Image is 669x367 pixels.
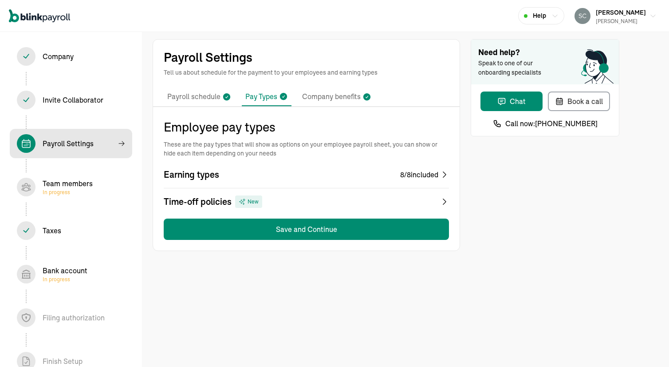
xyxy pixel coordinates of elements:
span: Company [10,42,132,71]
button: [PERSON_NAME][PERSON_NAME] [571,5,660,27]
div: 8 / 8 included [400,169,438,180]
p: Tell us about schedule for the payment to your employees and earning types [164,68,449,77]
p: Employee pay types [164,118,449,136]
iframe: Chat Widget [521,271,669,367]
span: These are the pay types that will show as options on your employee payroll sheet, you can show or... [164,140,449,158]
span: Time-off policies [164,195,232,208]
button: Book a call [548,92,610,111]
div: Finish Setup [43,356,83,367]
button: Chat [480,92,543,111]
span: New [248,198,259,206]
span: Team membersIn progress [10,172,132,202]
div: Filing authorization [43,312,105,323]
nav: Global [9,3,70,29]
div: Invite Collaborator [43,95,103,105]
span: In progress [43,276,87,283]
span: Speak to one of our onboarding specialists [478,59,554,77]
span: Bank accountIn progress [10,259,132,289]
div: Bank account [43,265,87,283]
button: Help [518,7,564,24]
div: Company [43,51,74,62]
span: In progress [43,189,93,196]
span: Help [533,11,546,20]
div: Team members [43,178,93,196]
span: Invite Collaborator [10,85,132,115]
div: Payroll Settings [43,138,94,149]
span: Earning types [164,168,219,181]
p: Company benefits [302,91,361,103]
span: Payroll Settings [10,129,132,158]
span: Call now: [PHONE_NUMBER] [505,118,598,129]
div: Book a call [555,96,603,107]
h1: Payroll Settings [164,50,449,64]
span: Taxes [10,216,132,245]
span: Filing authorization [10,303,132,332]
p: Pay Types [245,91,277,102]
span: Need help? [478,47,612,59]
div: Taxes [43,225,61,236]
p: Payroll schedule [167,91,220,103]
div: [PERSON_NAME] [596,17,646,25]
button: Save and Continue [164,219,449,240]
div: Chat [497,96,526,107]
span: [PERSON_NAME] [596,8,646,16]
